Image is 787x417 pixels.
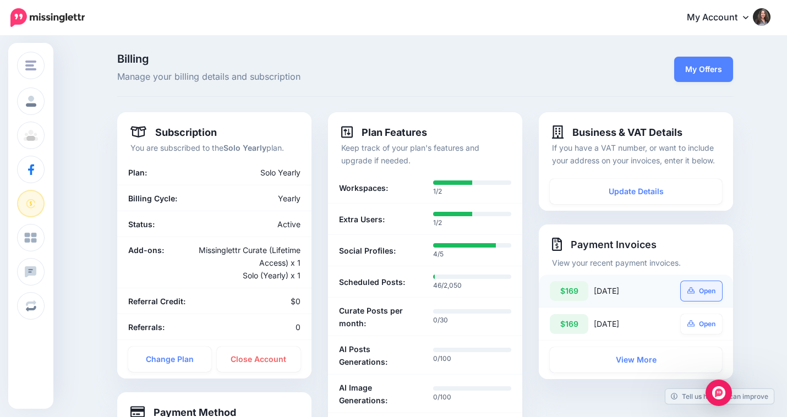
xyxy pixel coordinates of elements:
div: Yearly [214,192,309,205]
b: Curate Posts per month: [339,304,417,330]
a: Tell us how we can improve [665,389,774,404]
p: 46/2,050 [433,280,511,291]
p: You are subscribed to the plan. [130,141,298,154]
a: Change Plan [128,347,212,372]
h4: Subscription [130,125,217,139]
img: menu.png [25,61,36,70]
a: Close Account [217,347,300,372]
div: $169 [550,281,588,301]
div: Solo Yearly [183,166,309,179]
a: My Offers [674,57,733,82]
div: Open Intercom Messenger [706,380,732,406]
p: 1/2 [433,217,511,228]
a: Update Details [550,179,722,204]
span: Manage your billing details and subscription [117,70,523,84]
p: 0/100 [433,353,511,364]
b: Add-ons: [128,245,164,255]
p: View your recent payment invoices. [552,256,720,269]
a: My Account [676,4,770,31]
p: 0/100 [433,392,511,403]
b: Plan: [128,168,147,177]
b: Workspaces: [339,182,388,194]
div: Missinglettr Curate (Lifetime Access) x 1 Solo (Yearly) x 1 [183,244,309,282]
div: [DATE] [594,314,659,334]
a: Open [681,281,723,301]
p: 1/2 [433,186,511,197]
b: Referral Credit: [128,297,185,306]
h4: Payment Invoices [552,238,720,251]
h4: Business & VAT Details [552,125,682,139]
b: Scheduled Posts: [339,276,405,288]
p: 4/5 [433,249,511,260]
a: Open [681,314,723,334]
p: Keep track of your plan's features and upgrade if needed. [341,141,509,167]
b: Extra Users: [339,213,385,226]
img: Missinglettr [10,8,85,27]
div: $169 [550,314,588,334]
div: $0 [214,295,309,308]
b: Billing Cycle: [128,194,177,203]
b: AI Image Generations: [339,381,417,407]
p: 0/30 [433,315,511,326]
span: Billing [117,53,523,64]
div: Active [214,218,309,231]
b: Referrals: [128,322,165,332]
a: View More [550,347,722,372]
b: Status: [128,220,155,229]
b: AI Posts Generations: [339,343,417,368]
b: Social Profiles: [339,244,396,257]
b: Solo Yearly [223,143,266,152]
span: 0 [296,322,300,332]
div: [DATE] [594,281,659,301]
h4: Plan Features [341,125,427,139]
p: If you have a VAT number, or want to include your address on your invoices, enter it below. [552,141,720,167]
